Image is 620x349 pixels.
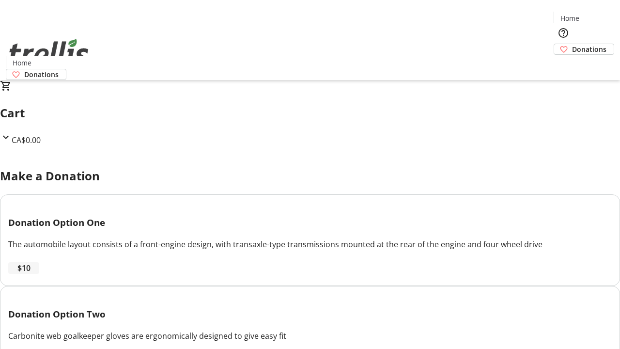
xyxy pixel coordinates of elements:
span: Home [13,58,31,68]
a: Donations [554,44,614,55]
a: Home [6,58,37,68]
button: Cart [554,55,573,74]
a: Donations [6,69,66,80]
span: Home [560,13,579,23]
span: Donations [24,69,59,79]
div: The automobile layout consists of a front-engine design, with transaxle-type transmissions mounte... [8,238,612,250]
img: Orient E2E Organization PFy9B383RV's Logo [6,28,92,77]
button: $10 [8,262,39,274]
span: CA$0.00 [12,135,41,145]
span: Donations [572,44,606,54]
button: Help [554,23,573,43]
span: $10 [17,262,31,274]
h3: Donation Option One [8,216,612,229]
h3: Donation Option Two [8,307,612,321]
div: Carbonite web goalkeeper gloves are ergonomically designed to give easy fit [8,330,612,342]
a: Home [554,13,585,23]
